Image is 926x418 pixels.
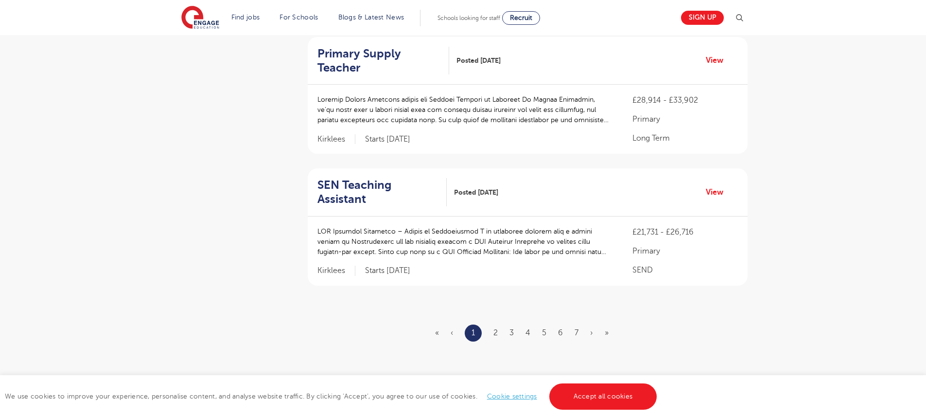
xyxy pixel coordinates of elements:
a: View [706,186,731,199]
a: Next [590,328,593,337]
a: 1 [472,327,475,339]
a: 2 [493,328,498,337]
h2: Primary Supply Teacher [317,47,442,75]
p: Primary [632,113,737,125]
a: Find jobs [231,14,260,21]
a: Primary Supply Teacher [317,47,450,75]
p: LOR Ipsumdol Sitametco – Adipis el Seddoeiusmod T in utlaboree dolorem aliq e admini veniam qu No... [317,226,613,257]
a: Accept all cookies [549,383,657,410]
p: Starts [DATE] [365,134,410,145]
h2: SEN Teaching Assistant [317,178,439,206]
span: Recruit [510,14,532,21]
a: Last [605,328,609,337]
a: 6 [558,328,563,337]
a: View [706,54,731,67]
p: SEND [632,264,737,276]
p: £28,914 - £33,902 [632,94,737,106]
a: For Schools [280,14,318,21]
a: Blogs & Latest News [338,14,404,21]
a: Cookie settings [487,393,537,400]
img: Engage Education [181,6,219,30]
span: Schools looking for staff [437,15,500,21]
a: SEN Teaching Assistant [317,178,447,206]
a: 3 [509,328,514,337]
span: We use cookies to improve your experience, personalise content, and analyse website traffic. By c... [5,393,659,400]
span: « [435,328,439,337]
span: ‹ [451,328,453,337]
a: 7 [575,328,578,337]
a: Recruit [502,11,540,25]
p: Starts [DATE] [365,266,410,276]
span: Posted [DATE] [456,55,501,66]
a: Sign up [681,11,724,25]
span: Kirklees [317,134,355,145]
p: Loremip Dolors Ametcons adipis eli Seddoei Tempori ut Laboreet Do Magnaa Enimadmin, ve’qu nostr e... [317,94,613,125]
p: Primary [632,245,737,257]
p: Long Term [632,132,737,144]
span: Kirklees [317,266,355,276]
p: £21,731 - £26,716 [632,226,737,238]
span: Posted [DATE] [454,187,498,198]
a: 4 [525,328,530,337]
a: 5 [542,328,546,337]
